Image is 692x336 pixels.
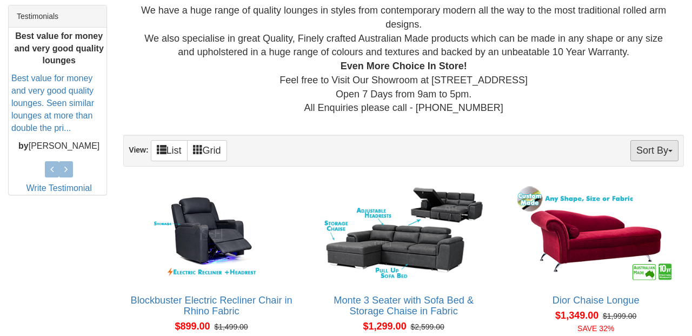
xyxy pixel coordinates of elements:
[131,295,292,317] a: Blockbuster Electric Recliner Chair in Rhino Fabric
[26,183,92,193] a: Write Testimonial
[555,310,598,321] span: $1,349.00
[514,183,678,284] img: Dior Chaise Longue
[11,140,107,153] p: [PERSON_NAME]
[129,146,148,154] strong: View:
[410,322,444,331] del: $2,599.00
[18,141,29,150] b: by
[151,140,188,161] a: List
[132,4,675,115] div: We have a huge range of quality lounges in styles from contemporary modern all the way to the mos...
[334,295,474,317] a: Monte 3 Seater with Sofa Bed & Storage Chaise in Fabric
[630,140,678,161] button: Sort By
[214,322,248,331] del: $1,499.00
[129,183,294,284] img: Blockbuster Electric Recliner Chair in Rhino Fabric
[322,183,486,284] img: Monte 3 Seater with Sofa Bed & Storage Chaise in Fabric
[175,321,210,332] span: $899.00
[11,74,94,133] a: Best value for money and very good quality lounges. Seen similar lounges at more than double the ...
[187,140,227,161] a: Grid
[553,295,640,306] a: Dior Chaise Longue
[14,31,103,65] b: Best value for money and very good quality lounges
[341,61,467,71] b: Even More Choice In Store!
[603,312,636,320] del: $1,999.00
[9,5,107,28] div: Testimonials
[577,324,614,333] font: SAVE 32%
[363,321,407,332] span: $1,299.00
